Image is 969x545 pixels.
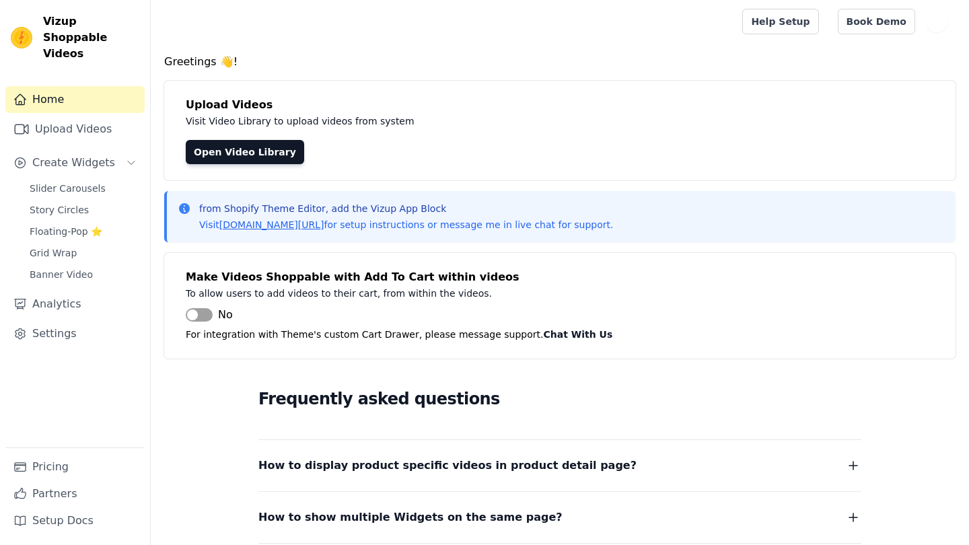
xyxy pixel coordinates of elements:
[838,9,915,34] a: Book Demo
[218,307,233,323] span: No
[30,203,89,217] span: Story Circles
[5,149,145,176] button: Create Widgets
[22,201,145,219] a: Story Circles
[164,54,956,70] h4: Greetings 👋!
[5,116,145,143] a: Upload Videos
[5,86,145,113] a: Home
[22,265,145,284] a: Banner Video
[5,453,145,480] a: Pricing
[199,218,613,231] p: Visit for setup instructions or message me in live chat for support.
[30,225,102,238] span: Floating-Pop ⭐
[30,182,106,195] span: Slider Carousels
[544,326,613,342] button: Chat With Us
[186,326,934,342] p: For integration with Theme's custom Cart Drawer, please message support.
[30,246,77,260] span: Grid Wrap
[258,508,861,527] button: How to show multiple Widgets on the same page?
[742,9,818,34] a: Help Setup
[5,291,145,318] a: Analytics
[5,320,145,347] a: Settings
[258,508,563,527] span: How to show multiple Widgets on the same page?
[186,285,789,301] p: To allow users to add videos to their cart, from within the videos.
[11,27,32,48] img: Vizup
[186,97,934,113] h4: Upload Videos
[22,222,145,241] a: Floating-Pop ⭐
[32,155,115,171] span: Create Widgets
[22,244,145,262] a: Grid Wrap
[5,507,145,534] a: Setup Docs
[258,386,861,412] h2: Frequently asked questions
[219,219,324,230] a: [DOMAIN_NAME][URL]
[186,307,233,323] button: No
[186,113,789,129] p: Visit Video Library to upload videos from system
[199,202,613,215] p: from Shopify Theme Editor, add the Vizup App Block
[43,13,139,62] span: Vizup Shoppable Videos
[30,268,93,281] span: Banner Video
[186,140,304,164] a: Open Video Library
[258,456,861,475] button: How to display product specific videos in product detail page?
[258,456,637,475] span: How to display product specific videos in product detail page?
[22,179,145,198] a: Slider Carousels
[5,480,145,507] a: Partners
[186,269,934,285] h4: Make Videos Shoppable with Add To Cart within videos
